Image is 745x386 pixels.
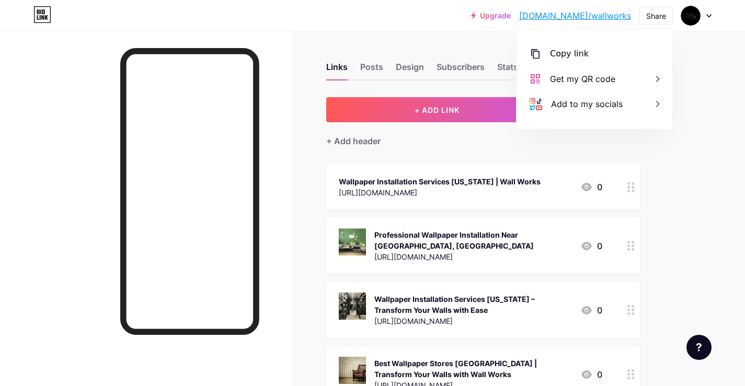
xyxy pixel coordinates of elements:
[681,6,701,26] img: wallworks
[580,240,602,252] div: 0
[339,228,366,255] img: Professional Wallpaper Installation Near Brooklyn, NY
[550,73,615,85] div: Get my QR code
[326,97,548,122] button: + ADD LINK
[580,181,602,193] div: 0
[326,135,381,147] div: + Add header
[646,10,666,21] div: Share
[519,9,631,22] a: [DOMAIN_NAME]/wallworks
[339,357,366,384] img: Best Wallpaper Stores Queens NY | Transform Your Walls with Wall Works
[580,304,602,317] div: 0
[374,358,572,380] div: Best Wallpaper Stores [GEOGRAPHIC_DATA] | Transform Your Walls with Wall Works
[374,251,572,262] div: [URL][DOMAIN_NAME]
[374,315,572,326] div: [URL][DOMAIN_NAME]
[360,61,383,79] div: Posts
[339,176,541,187] div: Wallpaper Installation Services [US_STATE] | Wall Works
[550,48,589,60] div: Copy link
[437,61,485,79] div: Subscribers
[339,187,541,198] div: [URL][DOMAIN_NAME]
[415,106,460,114] span: + ADD LINK
[339,293,366,320] img: Wallpaper Installation Services New York – Transform Your Walls with Ease
[374,229,572,251] div: Professional Wallpaper Installation Near [GEOGRAPHIC_DATA], [GEOGRAPHIC_DATA]
[471,11,511,20] a: Upgrade
[497,61,518,79] div: Stats
[326,61,348,79] div: Links
[374,294,572,315] div: Wallpaper Installation Services [US_STATE] – Transform Your Walls with Ease
[551,98,623,110] div: Add to my socials
[396,61,424,79] div: Design
[580,368,602,381] div: 0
